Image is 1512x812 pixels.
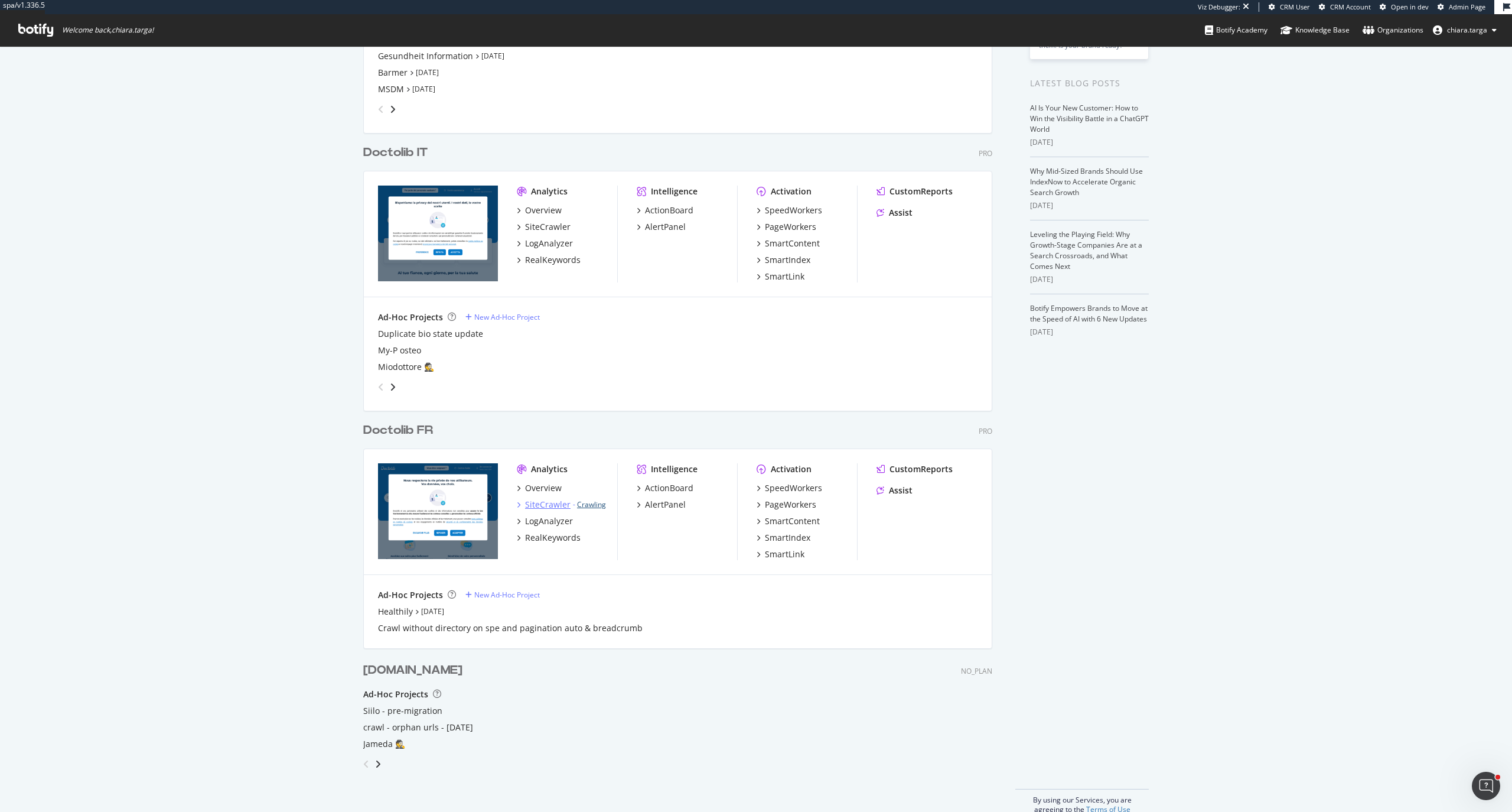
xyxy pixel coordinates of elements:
div: [DATE] [1030,200,1149,211]
div: angle-left [359,755,374,774]
div: SmartLink [765,271,804,282]
div: Organizations [1363,24,1423,36]
a: Leveling the Playing Field: Why Growth-Stage Companies Are at a Search Crossroads, and What Comes... [1030,229,1142,271]
a: Gesundheit Information [378,50,473,62]
a: Doctolib IT [363,144,432,161]
a: RealKeywords [517,254,581,266]
div: Duplicate bio state update [378,328,483,340]
span: Admin Page [1449,2,1485,11]
div: ActionBoard [645,204,693,216]
div: [DOMAIN_NAME] [363,662,462,679]
a: CRM Account [1319,2,1371,12]
img: www.doctolib.it [378,186,498,281]
span: CRM Account [1330,2,1371,11]
div: LogAnalyzer [525,515,573,527]
div: Siilo - pre-migration [363,705,442,717]
a: SiteCrawler [517,221,571,233]
div: My-P osteo [378,345,421,356]
div: Analytics [531,463,568,475]
div: Pro [979,426,992,436]
div: angle-right [374,758,382,770]
div: New Ad-Hoc Project [474,312,540,322]
div: CustomReports [889,463,953,475]
div: angle-right [389,103,397,115]
a: AI Is Your New Customer: How to Win the Visibility Battle in a ChatGPT World [1030,103,1149,134]
div: RealKeywords [525,254,581,266]
a: New Ad-Hoc Project [465,312,540,322]
div: [DATE] [1030,137,1149,148]
div: [DATE] [1030,327,1149,337]
iframe: Intercom live chat [1472,772,1500,800]
a: SmartIndex [757,254,810,266]
div: Doctolib IT [363,144,428,161]
span: CRM User [1280,2,1310,11]
div: angle-left [373,100,389,119]
div: PageWorkers [765,499,816,511]
a: RealKeywords [517,532,581,544]
span: chiara.targa [1447,25,1487,35]
div: - [573,499,606,509]
a: Healthily [378,606,413,618]
a: [DATE] [421,606,444,616]
div: Overview [525,204,562,216]
a: SpeedWorkers [757,204,822,216]
div: Activation [771,463,812,475]
a: SmartContent [757,238,820,249]
div: angle-left [373,378,389,397]
a: AlertPanel [637,499,686,511]
div: Doctolib FR [363,422,433,439]
a: Knowledge Base [1280,14,1350,46]
a: New Ad-Hoc Project [465,590,540,600]
a: SmartLink [757,548,804,560]
a: Assist [876,207,913,219]
a: Botify Empowers Brands to Move at the Speed of AI with 6 New Updates [1030,303,1148,324]
div: Jameda 🕵️ [363,738,405,750]
img: doctolib.fr [378,463,498,559]
a: PageWorkers [757,499,816,511]
a: Miodottore 🕵️ [378,361,434,373]
a: crawl - orphan urls - [DATE] [363,722,473,733]
a: SpeedWorkers [757,482,822,494]
a: [DATE] [481,51,504,61]
div: NO_PLAN [961,666,992,676]
div: Intelligence [651,186,698,197]
div: Botify Academy [1205,24,1267,36]
div: ActionBoard [645,482,693,494]
button: chiara.targa [1423,21,1506,40]
div: Knowledge Base [1280,24,1350,36]
a: LogAnalyzer [517,238,573,249]
div: SmartIndex [765,532,810,544]
a: SmartContent [757,515,820,527]
div: AlertPanel [645,499,686,511]
a: Barmer [378,67,408,79]
a: Organizations [1363,14,1423,46]
div: Activation [771,186,812,197]
a: Assist [876,485,913,496]
div: Analytics [531,186,568,197]
div: angle-right [389,381,397,393]
a: Crawling [577,499,606,509]
a: SmartLink [757,271,804,282]
div: SpeedWorkers [765,204,822,216]
div: SmartIndex [765,254,810,266]
div: PageWorkers [765,221,816,233]
div: Latest Blog Posts [1030,77,1149,90]
a: CRM User [1269,2,1310,12]
div: SpeedWorkers [765,482,822,494]
div: Overview [525,482,562,494]
a: Crawl without directory on spe and pagination auto & breadcrumb [378,622,643,634]
a: [DATE] [412,84,435,94]
div: New Ad-Hoc Project [474,590,540,600]
a: CustomReports [876,186,953,197]
a: Open in dev [1380,2,1429,12]
div: SmartLink [765,548,804,560]
a: Overview [517,204,562,216]
a: CustomReports [876,463,953,475]
a: MSDM [378,83,404,95]
div: Viz Debugger: [1198,2,1240,12]
div: Assist [889,485,913,496]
